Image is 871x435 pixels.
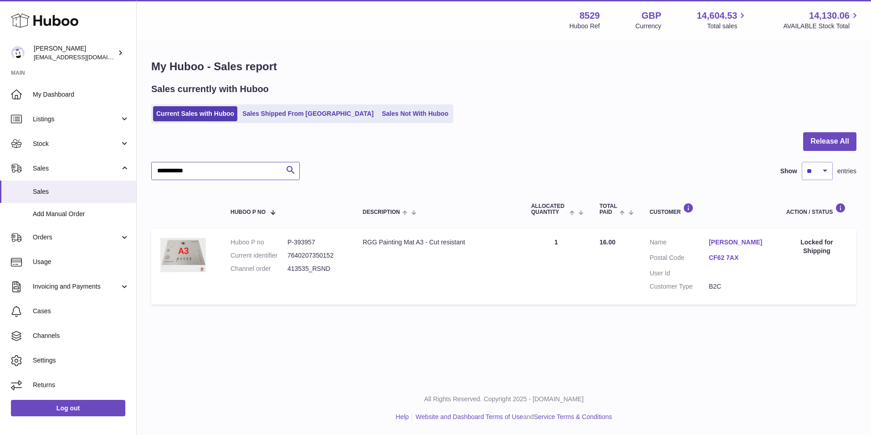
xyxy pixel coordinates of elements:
span: Returns [33,381,129,389]
div: [PERSON_NAME] [34,44,116,62]
span: Cases [33,307,129,316]
span: 14,604.53 [697,10,737,22]
a: Current Sales with Huboo [153,106,237,121]
dt: Customer Type [650,282,709,291]
span: Settings [33,356,129,365]
span: Total sales [707,22,748,31]
h1: My Huboo - Sales report [151,59,856,74]
strong: 8529 [579,10,600,22]
span: Huboo P no [231,209,266,215]
a: 14,130.06 AVAILABLE Stock Total [783,10,860,31]
span: Usage [33,258,129,266]
a: Log out [11,400,125,416]
div: RGG Painting Mat A3 - Cut resistant [363,238,513,247]
strong: GBP [641,10,661,22]
dt: Current identifier [231,251,287,260]
div: Action / Status [786,203,847,215]
dt: User Id [650,269,709,278]
dt: Huboo P no [231,238,287,247]
span: 14,130.06 [809,10,850,22]
img: internalAdmin-8529@internal.huboo.com [11,46,25,60]
a: Website and Dashboard Terms of Use [415,413,523,420]
span: 16.00 [599,238,615,246]
span: Stock [33,140,120,148]
span: Invoicing and Payments [33,282,120,291]
span: Channels [33,331,129,340]
a: [PERSON_NAME] [709,238,768,247]
span: [EMAIL_ADDRESS][DOMAIN_NAME] [34,53,134,61]
span: Total paid [599,203,617,215]
span: Add Manual Order [33,210,129,218]
div: Customer [650,203,768,215]
a: 14,604.53 Total sales [697,10,748,31]
li: and [412,413,612,421]
p: All Rights Reserved. Copyright 2025 - [DOMAIN_NAME] [144,395,864,404]
span: ALLOCATED Quantity [531,203,567,215]
span: Listings [33,115,120,124]
a: CF62 7AX [709,254,768,262]
span: Sales [33,164,120,173]
a: Service Terms & Conditions [534,413,612,420]
label: Show [780,167,797,176]
button: Release All [803,132,856,151]
dd: P-393957 [287,238,344,247]
dt: Postal Code [650,254,709,264]
div: Currency [635,22,661,31]
dd: B2C [709,282,768,291]
dt: Name [650,238,709,249]
span: My Dashboard [33,90,129,99]
span: Sales [33,187,129,196]
div: Huboo Ref [569,22,600,31]
span: entries [837,167,856,176]
td: 1 [522,229,590,305]
span: Orders [33,233,120,242]
h2: Sales currently with Huboo [151,83,269,95]
img: painting-mat-A3.jpg [160,238,206,272]
a: Sales Shipped From [GEOGRAPHIC_DATA] [239,106,377,121]
div: Locked for Shipping [786,238,847,255]
span: AVAILABLE Stock Total [783,22,860,31]
span: Description [363,209,400,215]
a: Sales Not With Huboo [379,106,451,121]
a: Help [396,413,409,420]
dd: 7640207350152 [287,251,344,260]
dd: 413535_RSND [287,264,344,273]
dt: Channel order [231,264,287,273]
